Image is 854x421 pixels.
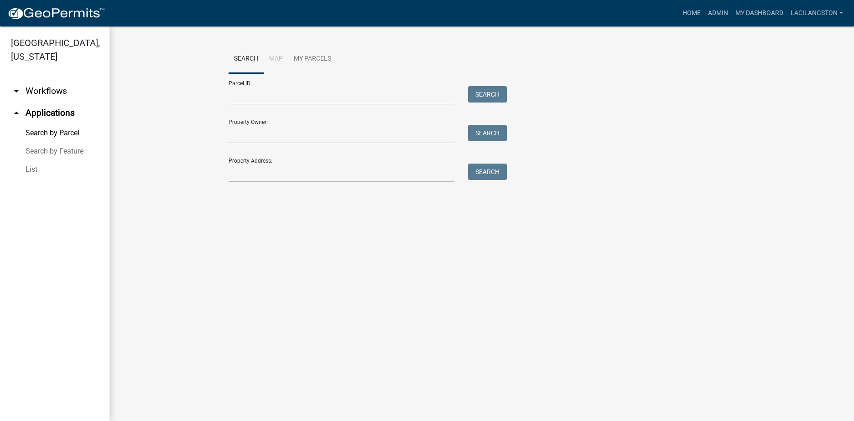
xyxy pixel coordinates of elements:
[468,86,507,103] button: Search
[468,125,507,141] button: Search
[11,108,22,118] i: arrow_drop_up
[704,5,732,22] a: Admin
[787,5,847,22] a: LaciLangston
[732,5,787,22] a: My Dashboard
[229,45,264,74] a: Search
[679,5,704,22] a: Home
[11,86,22,97] i: arrow_drop_down
[468,164,507,180] button: Search
[288,45,337,74] a: My Parcels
